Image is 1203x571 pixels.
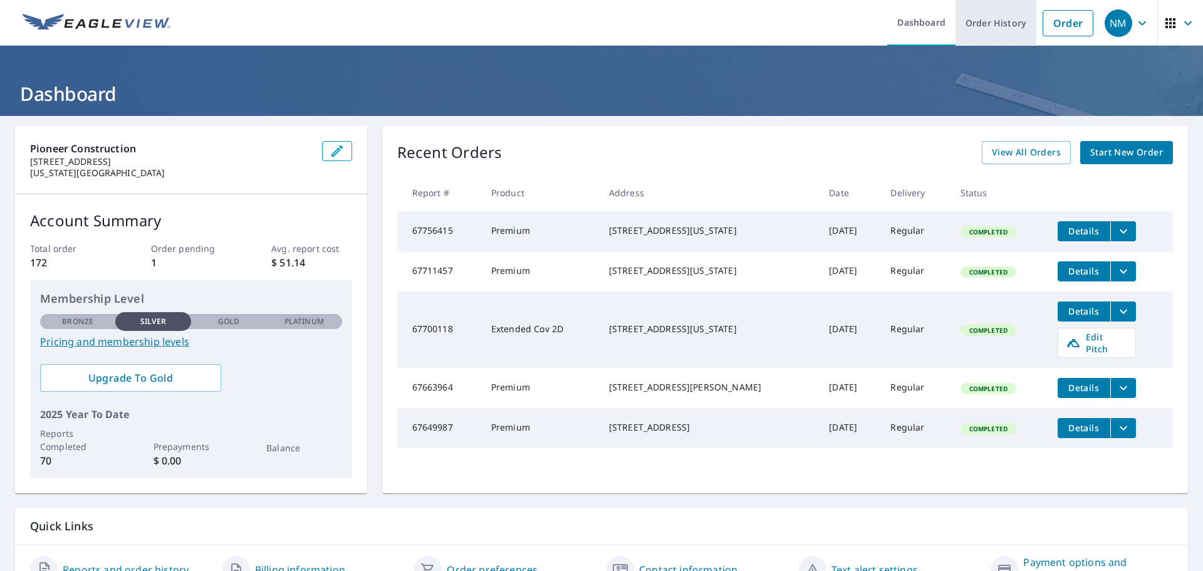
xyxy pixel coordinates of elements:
[30,518,1173,534] p: Quick Links
[880,211,950,251] td: Regular
[50,371,211,385] span: Upgrade To Gold
[1058,328,1136,358] a: Edit Pitch
[40,427,115,453] p: Reports Completed
[1090,145,1163,160] span: Start New Order
[397,141,503,164] p: Recent Orders
[154,453,229,468] p: $ 0.00
[151,242,231,255] p: Order pending
[880,174,950,211] th: Delivery
[1058,378,1110,398] button: detailsBtn-67663964
[1065,265,1103,277] span: Details
[397,291,481,368] td: 67700118
[819,211,880,251] td: [DATE]
[40,290,342,307] p: Membership Level
[962,384,1015,393] span: Completed
[992,145,1061,160] span: View All Orders
[962,228,1015,236] span: Completed
[880,408,950,448] td: Regular
[397,408,481,448] td: 67649987
[30,156,312,167] p: [STREET_ADDRESS]
[819,174,880,211] th: Date
[30,167,312,179] p: [US_STATE][GEOGRAPHIC_DATA]
[40,334,342,349] a: Pricing and membership levels
[1110,418,1136,438] button: filesDropdownBtn-67649987
[271,242,352,255] p: Avg. report cost
[880,368,950,408] td: Regular
[609,323,809,335] div: [STREET_ADDRESS][US_STATE]
[1105,9,1132,37] div: NM
[950,174,1048,211] th: Status
[1058,418,1110,438] button: detailsBtn-67649987
[1110,261,1136,281] button: filesDropdownBtn-67711457
[40,364,221,392] a: Upgrade To Gold
[481,408,599,448] td: Premium
[1043,10,1093,36] a: Order
[30,141,312,156] p: Pioneer Construction
[397,251,481,291] td: 67711457
[1110,221,1136,241] button: filesDropdownBtn-67756415
[1065,382,1103,394] span: Details
[397,368,481,408] td: 67663964
[481,368,599,408] td: Premium
[599,174,819,211] th: Address
[1066,331,1128,355] span: Edit Pitch
[609,381,809,394] div: [STREET_ADDRESS][PERSON_NAME]
[609,265,809,277] div: [STREET_ADDRESS][US_STATE]
[30,242,110,255] p: Total order
[962,268,1015,276] span: Completed
[154,440,229,453] p: Prepayments
[481,291,599,368] td: Extended Cov 2D
[1058,301,1110,322] button: detailsBtn-67700118
[982,141,1071,164] a: View All Orders
[481,211,599,251] td: Premium
[15,81,1188,107] h1: Dashboard
[962,424,1015,433] span: Completed
[140,316,167,327] p: Silver
[397,174,481,211] th: Report #
[30,209,352,232] p: Account Summary
[481,174,599,211] th: Product
[609,224,809,237] div: [STREET_ADDRESS][US_STATE]
[62,316,93,327] p: Bronze
[1065,225,1103,237] span: Details
[30,255,110,270] p: 172
[819,291,880,368] td: [DATE]
[1065,422,1103,434] span: Details
[284,316,324,327] p: Platinum
[397,211,481,251] td: 67756415
[1058,261,1110,281] button: detailsBtn-67711457
[1110,301,1136,322] button: filesDropdownBtn-67700118
[819,368,880,408] td: [DATE]
[271,255,352,270] p: $ 51.14
[819,251,880,291] td: [DATE]
[1110,378,1136,398] button: filesDropdownBtn-67663964
[609,421,809,434] div: [STREET_ADDRESS]
[1080,141,1173,164] a: Start New Order
[880,251,950,291] td: Regular
[481,251,599,291] td: Premium
[40,407,342,422] p: 2025 Year To Date
[40,453,115,468] p: 70
[819,408,880,448] td: [DATE]
[266,441,341,454] p: Balance
[962,326,1015,335] span: Completed
[1058,221,1110,241] button: detailsBtn-67756415
[23,14,170,33] img: EV Logo
[218,316,239,327] p: Gold
[151,255,231,270] p: 1
[880,291,950,368] td: Regular
[1065,305,1103,317] span: Details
